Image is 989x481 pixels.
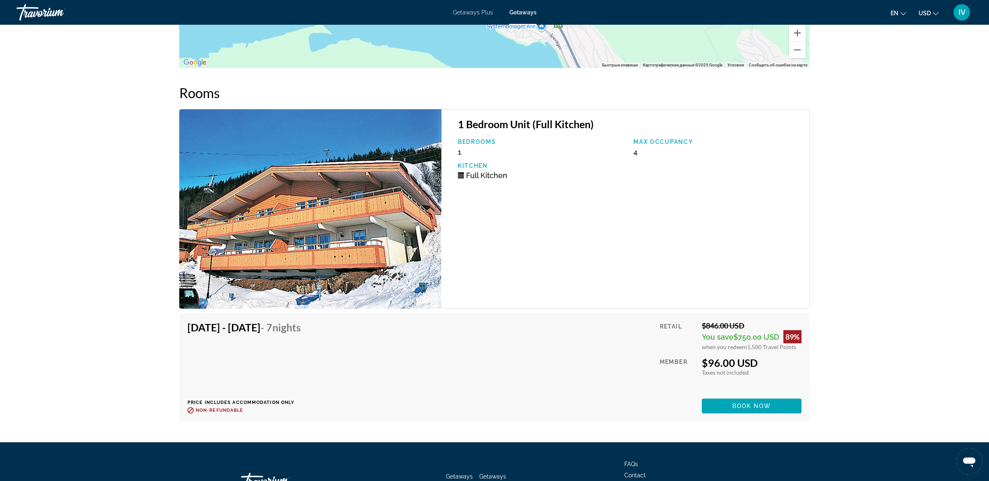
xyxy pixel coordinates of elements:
h2: Rooms [179,84,810,101]
span: Nights [272,321,301,333]
img: Belwobyn Are [179,109,441,309]
a: Сообщить об ошибке на карте [749,63,807,67]
span: Full Kitchen [466,171,507,180]
a: Getaways [446,473,473,480]
button: Увеличить [789,25,806,41]
img: Google [181,57,209,68]
button: Change currency [919,7,939,19]
span: 1,500 Travel Points [747,343,796,350]
button: User Menu [951,4,973,21]
span: when you redeem [702,343,747,350]
p: Max Occupancy [633,138,801,145]
span: $750.00 USD [734,333,779,341]
button: Уменьшить [789,42,806,58]
div: 89% [783,330,802,343]
h4: [DATE] - [DATE] [187,321,301,333]
div: Member [660,357,696,392]
a: Getaways Plus [453,9,493,16]
p: Price includes accommodation only [187,400,307,405]
span: en [891,10,898,16]
span: You save [702,333,734,341]
a: Открыть эту область в Google Картах (в новом окне) [181,57,209,68]
h3: 1 Bedroom Unit (Full Kitchen) [458,118,801,130]
span: Taxes not included [702,369,749,376]
a: Условия (ссылка откроется в новой вкладке) [727,63,744,67]
a: Getaways [509,9,537,16]
button: Быстрые клавиши [602,62,638,68]
p: Kitchen [458,162,626,169]
div: $846.00 USD [702,321,802,330]
span: 4 [633,148,637,156]
span: 1 [458,148,461,156]
span: USD [919,10,931,16]
span: Картографические данные ©2025 Google [643,63,722,67]
a: Contact [624,472,646,479]
iframe: Кнопка запуска окна обмена сообщениями [956,448,982,474]
a: Travorium [16,2,99,23]
span: - 7 [260,321,301,333]
div: $96.00 USD [702,357,802,369]
button: Book now [702,399,802,413]
span: Non-refundable [196,408,243,413]
span: IV [959,8,966,16]
span: Book now [732,403,771,409]
div: Retail [660,321,696,350]
p: Bedrooms [458,138,626,145]
button: Change language [891,7,906,19]
a: FAQs [624,461,638,467]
